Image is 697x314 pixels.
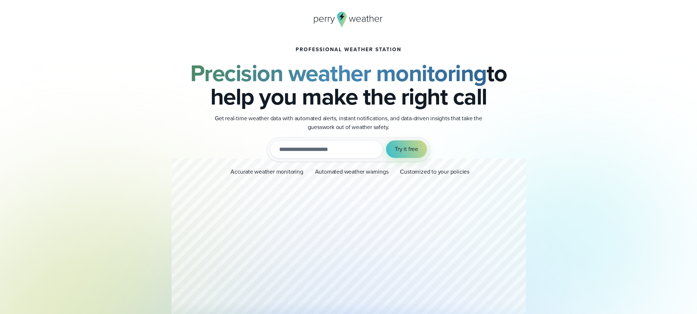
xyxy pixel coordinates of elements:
[315,167,389,176] p: Automated weather warnings
[386,140,427,158] button: Try it free
[202,114,495,132] p: Get real-time weather data with automated alerts, instant notifications, and data-driven insights...
[190,56,487,90] strong: Precision weather monitoring
[172,61,526,108] h2: to help you make the right call
[400,167,469,176] p: Customized to your policies
[296,47,401,53] h1: Professional Weather Station
[231,167,303,176] p: Accurate weather monitoring
[395,145,418,154] span: Try it free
